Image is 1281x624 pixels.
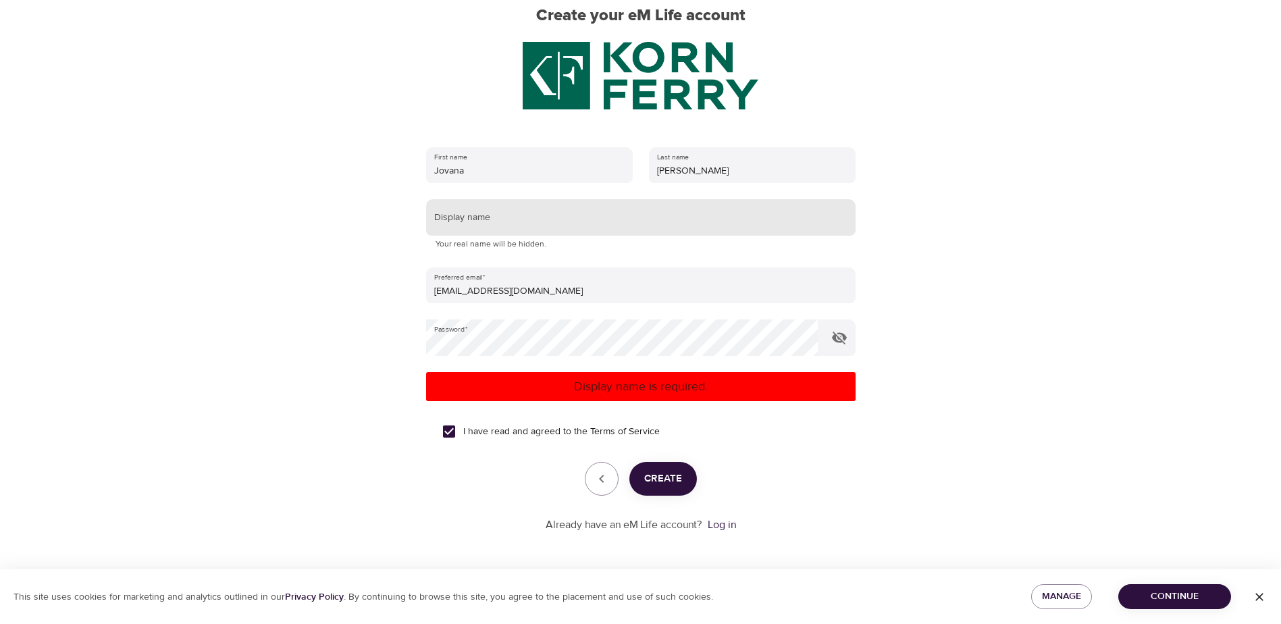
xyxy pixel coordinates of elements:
p: Display name is required. [432,378,850,396]
p: Already have an eM Life account? [546,517,702,533]
a: Privacy Policy [285,591,344,603]
button: Create [629,462,697,496]
a: Log in [708,518,736,531]
a: Terms of Service [590,425,660,439]
h2: Create your eM Life account [404,6,877,26]
span: I have read and agreed to the [463,425,660,439]
span: Continue [1129,588,1220,605]
span: Manage [1042,588,1081,605]
span: Create [644,470,682,488]
button: Continue [1118,584,1231,609]
button: Manage [1031,584,1092,609]
img: KF%20green%20logo%202.20.2025.png [523,42,759,109]
p: Your real name will be hidden. [436,238,846,251]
